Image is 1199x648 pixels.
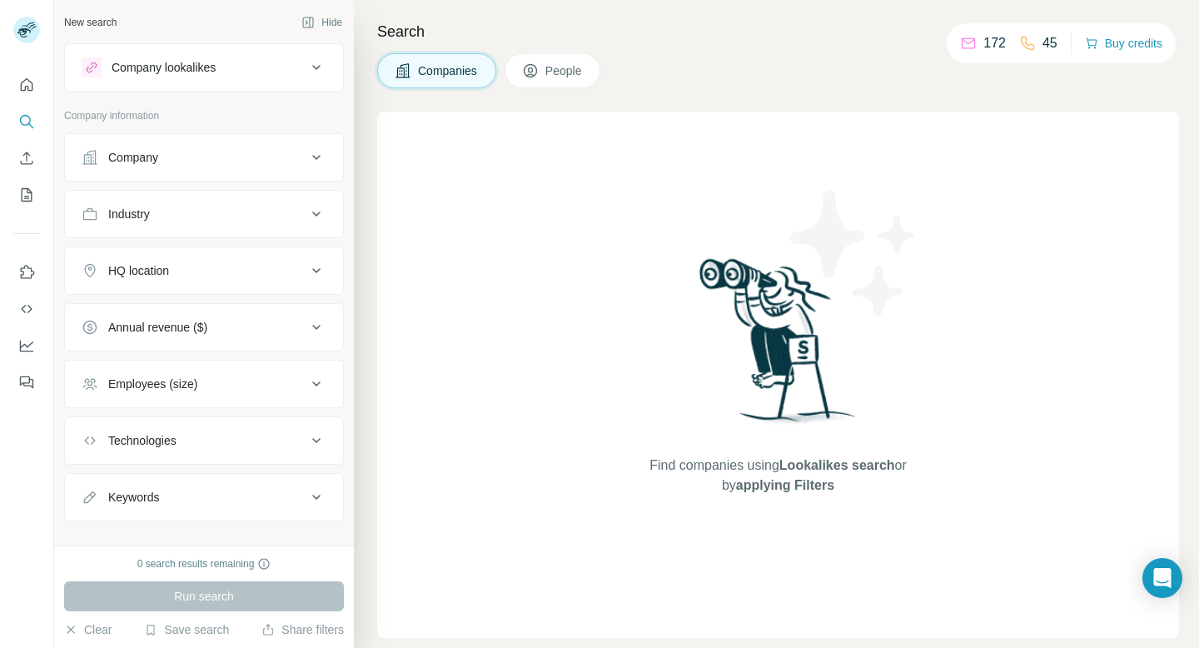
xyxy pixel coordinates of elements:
[983,33,1006,53] p: 172
[261,621,344,638] button: Share filters
[137,556,271,571] div: 0 search results remaining
[13,180,40,210] button: My lists
[1085,32,1162,55] button: Buy credits
[13,143,40,173] button: Enrich CSV
[65,47,343,87] button: Company lookalikes
[65,194,343,234] button: Industry
[65,364,343,404] button: Employees (size)
[108,206,150,222] div: Industry
[13,257,40,287] button: Use Surfe on LinkedIn
[144,621,229,638] button: Save search
[65,307,343,347] button: Annual revenue ($)
[108,319,207,336] div: Annual revenue ($)
[64,108,344,123] p: Company information
[13,331,40,361] button: Dashboard
[779,178,928,328] img: Surfe Illustration - Stars
[692,254,865,440] img: Surfe Illustration - Woman searching with binoculars
[418,62,479,79] span: Companies
[545,62,584,79] span: People
[13,294,40,324] button: Use Surfe API
[65,137,343,177] button: Company
[108,262,169,279] div: HQ location
[736,478,834,492] span: applying Filters
[1042,33,1057,53] p: 45
[779,458,895,472] span: Lookalikes search
[65,477,343,517] button: Keywords
[64,621,112,638] button: Clear
[108,149,158,166] div: Company
[108,376,197,392] div: Employees (size)
[377,20,1179,43] h4: Search
[13,367,40,397] button: Feedback
[108,432,177,449] div: Technologies
[1142,558,1182,598] div: Open Intercom Messenger
[65,421,343,461] button: Technologies
[13,107,40,137] button: Search
[13,70,40,100] button: Quick start
[644,456,911,496] span: Find companies using or by
[64,15,117,30] div: New search
[108,489,159,506] div: Keywords
[65,251,343,291] button: HQ location
[112,59,216,76] div: Company lookalikes
[290,10,354,35] button: Hide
